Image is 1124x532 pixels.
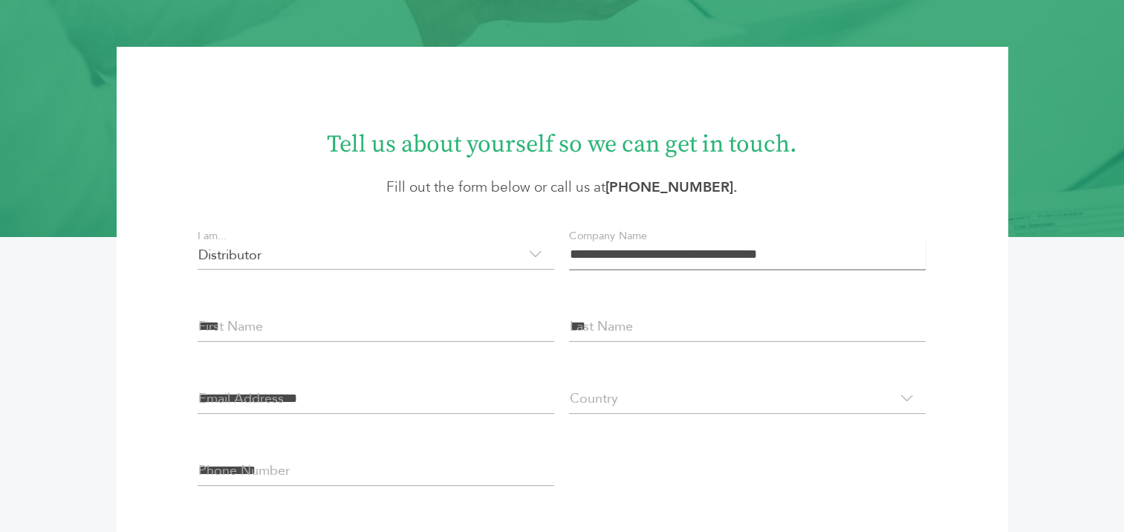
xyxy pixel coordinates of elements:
[198,389,283,409] label: Email Address
[605,178,738,197] strong: .
[198,461,289,481] label: Phone Number
[198,228,227,244] label: I am...
[605,178,733,197] a: [PHONE_NUMBER]
[161,177,964,198] p: Fill out the form below or call us at
[161,118,964,161] h1: Tell us about yourself so we can get in touch.
[569,228,647,244] label: Company Name
[198,240,554,270] span: Distributor
[569,317,632,337] label: Last Name
[198,317,262,337] label: First Name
